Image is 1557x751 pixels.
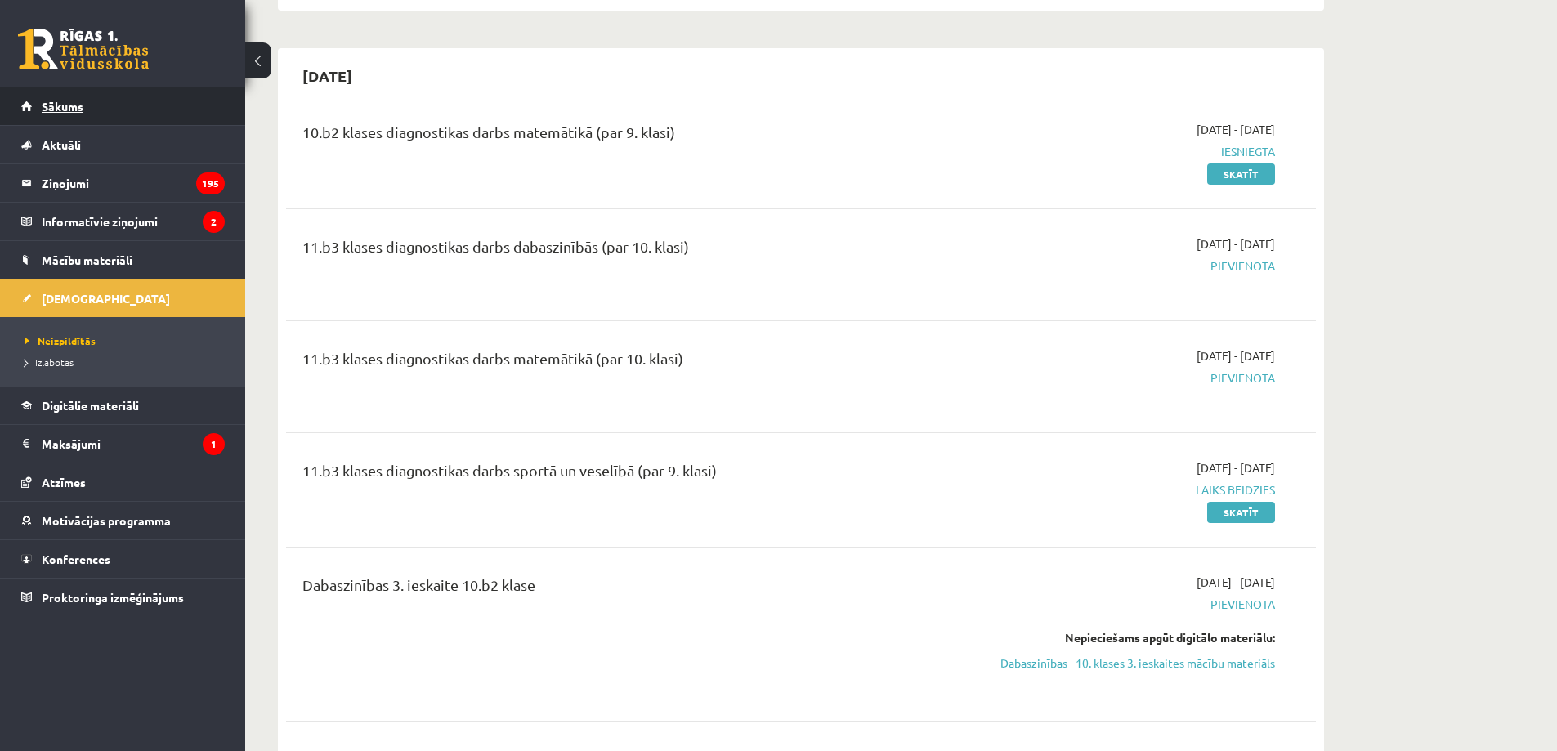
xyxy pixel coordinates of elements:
[1197,574,1275,591] span: [DATE] - [DATE]
[967,481,1275,498] span: Laiks beidzies
[21,502,225,539] a: Motivācijas programma
[1197,121,1275,138] span: [DATE] - [DATE]
[203,211,225,233] i: 2
[25,355,74,369] span: Izlabotās
[1197,235,1275,253] span: [DATE] - [DATE]
[21,241,225,279] a: Mācību materiāli
[1197,459,1275,476] span: [DATE] - [DATE]
[21,87,225,125] a: Sākums
[967,369,1275,387] span: Pievienota
[25,333,229,348] a: Neizpildītās
[967,143,1275,160] span: Iesniegta
[42,291,170,306] span: [DEMOGRAPHIC_DATA]
[302,574,942,604] div: Dabaszinības 3. ieskaite 10.b2 klase
[967,655,1275,672] a: Dabaszinības - 10. klases 3. ieskaites mācību materiāls
[967,257,1275,275] span: Pievienota
[25,355,229,369] a: Izlabotās
[42,253,132,267] span: Mācību materiāli
[42,475,86,489] span: Atzīmes
[1207,163,1275,185] a: Skatīt
[42,425,225,463] legend: Maksājumi
[21,425,225,463] a: Maksājumi1
[196,172,225,194] i: 195
[42,164,225,202] legend: Ziņojumi
[21,126,225,163] a: Aktuāli
[203,433,225,455] i: 1
[21,279,225,317] a: [DEMOGRAPHIC_DATA]
[42,552,110,566] span: Konferences
[302,347,942,378] div: 11.b3 klases diagnostikas darbs matemātikā (par 10. klasi)
[21,164,225,202] a: Ziņojumi195
[42,99,83,114] span: Sākums
[42,590,184,605] span: Proktoringa izmēģinājums
[1207,502,1275,523] a: Skatīt
[42,137,81,152] span: Aktuāli
[21,203,225,240] a: Informatīvie ziņojumi2
[967,629,1275,646] div: Nepieciešams apgūt digitālo materiālu:
[21,579,225,616] a: Proktoringa izmēģinājums
[25,334,96,347] span: Neizpildītās
[42,513,171,528] span: Motivācijas programma
[302,235,942,266] div: 11.b3 klases diagnostikas darbs dabaszinībās (par 10. klasi)
[1197,347,1275,364] span: [DATE] - [DATE]
[18,29,149,69] a: Rīgas 1. Tālmācības vidusskola
[42,203,225,240] legend: Informatīvie ziņojumi
[21,387,225,424] a: Digitālie materiāli
[302,459,942,489] div: 11.b3 klases diagnostikas darbs sportā un veselībā (par 9. klasi)
[967,596,1275,613] span: Pievienota
[21,540,225,578] a: Konferences
[286,56,369,95] h2: [DATE]
[302,121,942,151] div: 10.b2 klases diagnostikas darbs matemātikā (par 9. klasi)
[42,398,139,413] span: Digitālie materiāli
[21,463,225,501] a: Atzīmes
